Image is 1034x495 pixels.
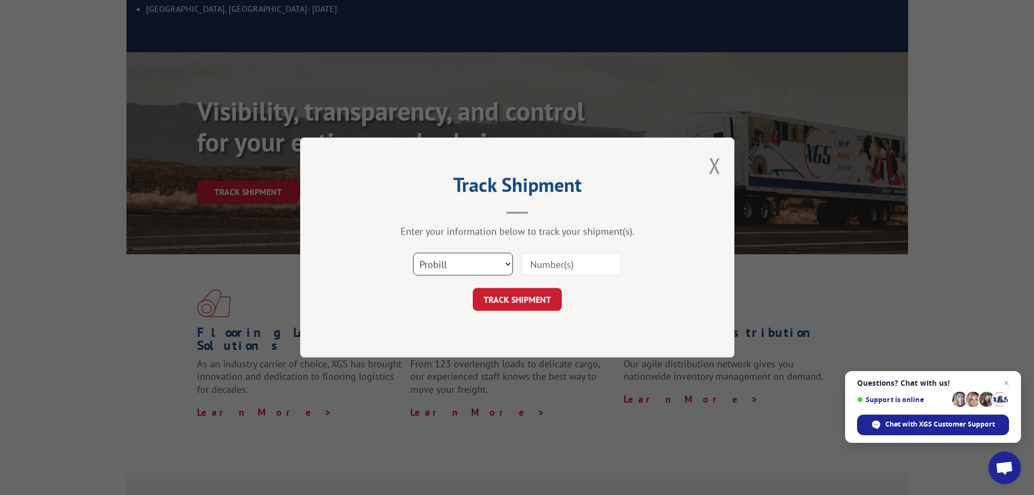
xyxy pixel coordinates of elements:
[857,396,948,404] span: Support is online
[354,177,680,198] h2: Track Shipment
[857,415,1009,435] span: Chat with XGS Customer Support
[857,379,1009,387] span: Questions? Chat with us!
[885,419,995,429] span: Chat with XGS Customer Support
[709,151,721,180] button: Close modal
[521,253,621,275] input: Number(s)
[988,452,1021,484] a: Open chat
[354,225,680,237] div: Enter your information below to track your shipment(s).
[473,288,562,311] button: TRACK SHIPMENT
